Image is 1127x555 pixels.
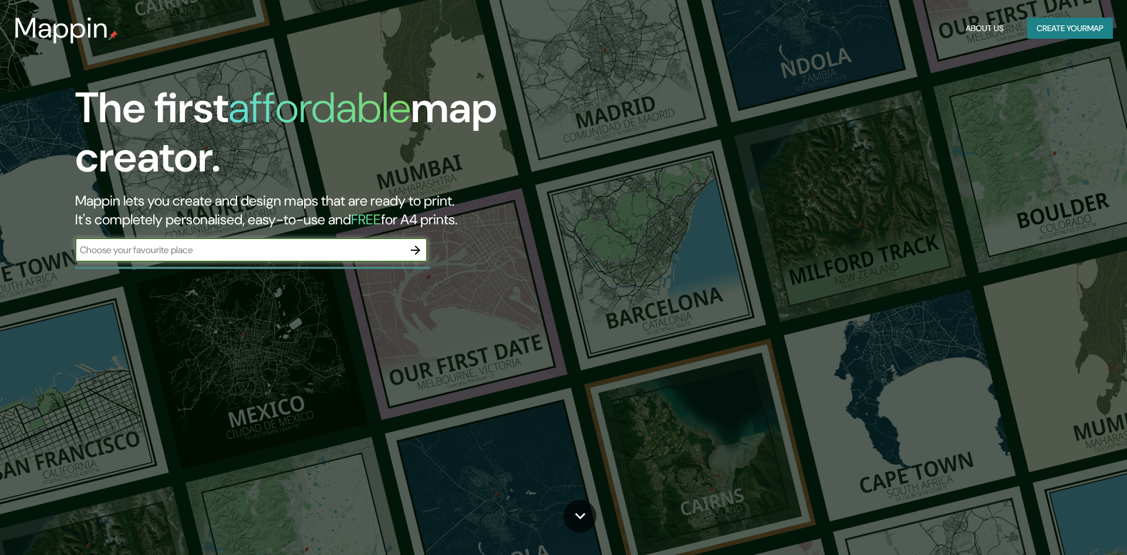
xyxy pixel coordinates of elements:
h2: Mappin lets you create and design maps that are ready to print. It's completely personalised, eas... [75,191,639,229]
h3: Mappin [14,12,109,45]
button: About Us [961,18,1008,39]
h1: The first map creator. [75,83,639,191]
input: Choose your favourite place [75,243,404,257]
img: mappin-pin [109,31,118,40]
button: Create yourmap [1027,18,1113,39]
h1: affordable [228,80,411,135]
h5: FREE [351,210,381,228]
